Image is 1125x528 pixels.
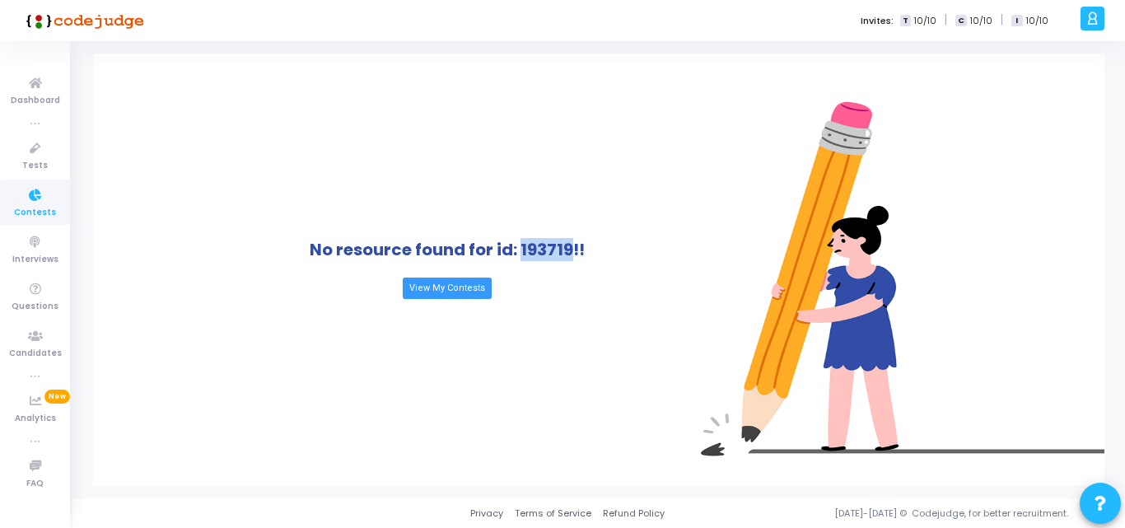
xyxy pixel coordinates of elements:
[1026,14,1048,28] span: 10/10
[11,94,60,108] span: Dashboard
[603,507,665,521] a: Refund Policy
[970,14,992,28] span: 10/10
[955,15,966,27] span: C
[44,390,70,404] span: New
[15,412,56,426] span: Analytics
[900,15,911,27] span: T
[12,253,58,267] span: Interviews
[26,477,44,491] span: FAQ
[403,278,492,299] a: View My Contests
[9,347,62,361] span: Candidates
[914,14,936,28] span: 10/10
[21,4,144,37] img: logo
[665,507,1104,521] div: [DATE]-[DATE] © Codejudge, for better recruitment.
[515,507,591,521] a: Terms of Service
[1011,15,1022,27] span: I
[12,300,58,314] span: Questions
[22,159,48,173] span: Tests
[861,14,894,28] label: Invites:
[310,240,585,259] h1: No resource found for id: 193719!!
[14,206,56,220] span: Contests
[1001,12,1003,29] span: |
[470,507,503,521] a: Privacy
[945,12,947,29] span: |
